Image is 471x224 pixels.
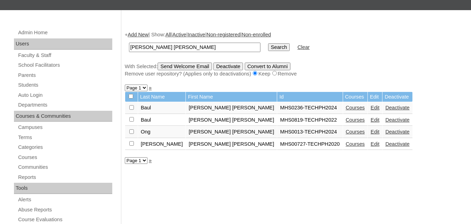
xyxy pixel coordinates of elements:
td: [PERSON_NAME] [PERSON_NAME] [186,102,277,114]
a: Parents [17,71,112,80]
a: Non-enrolled [242,32,271,37]
input: Send Welcome Email [158,63,212,70]
td: First Name [186,92,277,102]
a: Deactivate [385,129,409,135]
a: Auto Login [17,91,112,100]
a: Active [173,32,187,37]
a: Alerts [17,195,112,204]
a: Course Evaluations [17,215,112,224]
div: Users [14,38,112,50]
a: Courses [17,153,112,162]
a: Courses [346,117,365,123]
td: [PERSON_NAME] [PERSON_NAME] [186,138,277,150]
div: Remove user repository? (Applies only to deactivations) Keep Remove [125,70,464,78]
td: MHS0013-TECHPH2024 [277,126,342,138]
a: Deactivate [385,105,409,110]
a: Admin Home [17,28,112,37]
a: Terms [17,133,112,142]
a: Edit [371,141,379,147]
a: Campuses [17,123,112,132]
td: Id [277,92,342,102]
a: Reports [17,173,112,182]
input: Search [268,43,290,51]
td: [PERSON_NAME] [PERSON_NAME] [186,114,277,126]
a: Abuse Reports [17,205,112,214]
a: Edit [371,105,379,110]
a: » [149,158,152,163]
div: With Selected: [125,63,464,78]
a: Inactive [188,32,205,37]
a: Non-registered [207,32,241,37]
a: Courses [346,105,365,110]
td: Deactivate [382,92,412,102]
td: MHS00727-TECHPH2020 [277,138,342,150]
div: Tools [14,183,112,194]
a: School Facilitators [17,61,112,70]
a: Students [17,81,112,89]
input: Deactivate [213,63,243,70]
a: Add New [128,32,148,37]
a: Categories [17,143,112,152]
td: Last Name [138,92,186,102]
div: Courses & Communities [14,111,112,122]
a: Deactivate [385,141,409,147]
a: Courses [346,129,365,135]
a: All [165,32,171,37]
td: Edit [368,92,382,102]
a: Deactivate [385,117,409,123]
input: Search [129,43,260,52]
a: Faculty & Staff [17,51,112,60]
td: Baul [138,102,186,114]
td: [PERSON_NAME] [138,138,186,150]
td: [PERSON_NAME] [PERSON_NAME] [186,126,277,138]
a: Clear [297,44,310,50]
div: + | Show: | | | | [125,31,464,77]
td: MHS0819-TECHPH2022 [277,114,342,126]
input: Convert to Alumni [245,63,291,70]
a: Courses [346,141,365,147]
td: Ong [138,126,186,138]
a: Edit [371,117,379,123]
td: Courses [343,92,368,102]
td: Baul [138,114,186,126]
a: Departments [17,101,112,109]
a: Edit [371,129,379,135]
a: » [149,85,152,91]
a: Communities [17,163,112,172]
td: MHS0236-TECHPH2024 [277,102,342,114]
